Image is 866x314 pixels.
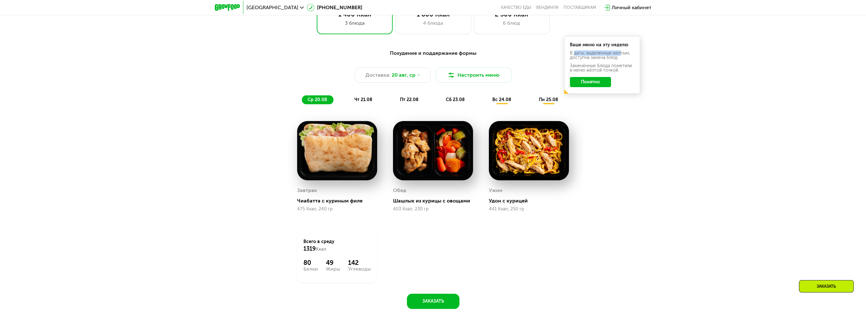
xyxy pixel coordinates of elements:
div: 4 блюда [402,19,464,27]
span: 20 авг, ср [392,71,415,79]
a: Вендинги [536,5,558,10]
a: [PHONE_NUMBER] [307,4,362,11]
div: Обед [393,186,406,195]
div: 142 [348,259,371,266]
div: 6 блюд [480,19,543,27]
span: 1319 [303,245,316,252]
div: 441 Ккал, 250 гр [489,207,569,212]
div: Чиабатта с куриным филе [297,198,382,204]
div: поставщикам [564,5,596,10]
div: 475 Ккал, 240 гр [297,207,377,212]
div: Шашлык из курицы с овощами [393,198,478,204]
div: Личный кабинет [612,4,651,11]
div: Заменённые блюда пометили в меню жёлтой точкой. [570,64,634,73]
button: Заказать [407,294,459,309]
a: Качество еды [501,5,531,10]
div: Ужин [489,186,502,195]
div: Заказать [799,280,854,292]
button: Настроить меню [436,67,512,83]
span: пн 25.08 [539,97,558,102]
span: [GEOGRAPHIC_DATA] [246,5,298,10]
span: чт 21.08 [354,97,372,102]
span: Ккал [316,247,326,252]
div: Завтрак [297,186,317,195]
div: 80 [303,259,318,266]
div: Ваше меню на эту неделю [570,43,634,47]
div: 403 Ккал, 230 гр [393,207,473,212]
span: Доставка: [365,71,390,79]
span: ср 20.08 [308,97,327,102]
div: 3 блюда [323,19,386,27]
div: 49 [326,259,340,266]
button: Понятно [570,77,611,87]
div: Всего в среду [303,239,371,253]
span: пт 22.08 [400,97,419,102]
span: сб 23.08 [446,97,465,102]
span: вс 24.08 [492,97,511,102]
div: Жиры [326,266,340,272]
div: Углеводы [348,266,371,272]
div: В даты, выделенные желтым, доступна замена блюд. [570,51,634,60]
div: Удон с курицей [489,198,574,204]
div: Белки [303,266,318,272]
div: Похудение и поддержание формы [246,49,620,57]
